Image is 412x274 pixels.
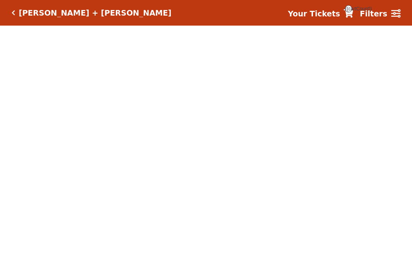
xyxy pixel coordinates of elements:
[288,8,353,20] a: Your Tickets {{cartCount}}
[345,5,352,12] span: {{cartCount}}
[19,8,171,18] h5: [PERSON_NAME] + [PERSON_NAME]
[12,10,15,16] a: Click here to go back to filters
[360,9,387,18] strong: Filters
[360,8,400,20] a: Filters
[288,9,340,18] strong: Your Tickets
